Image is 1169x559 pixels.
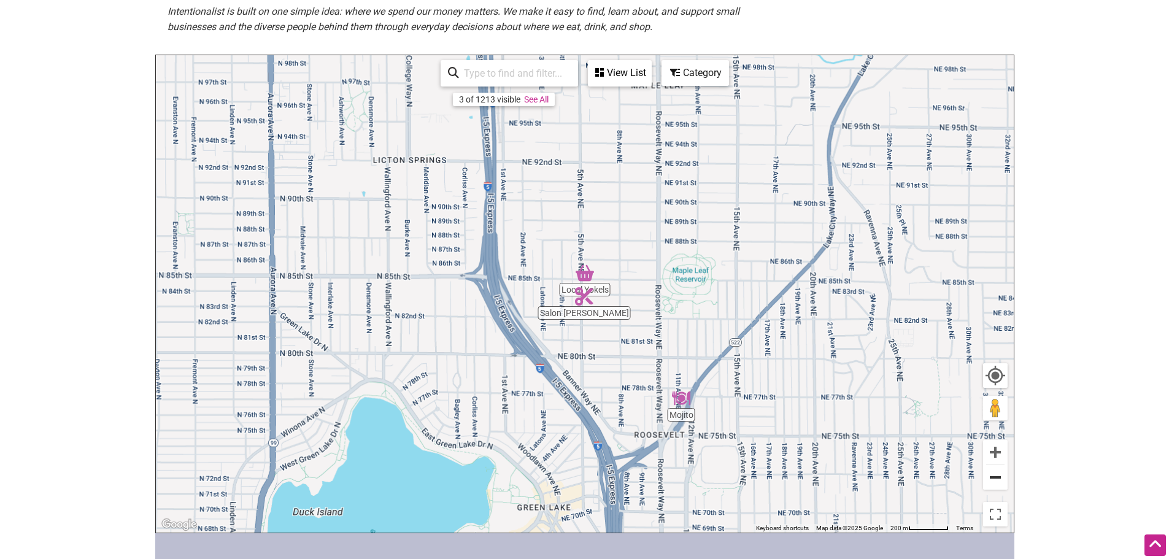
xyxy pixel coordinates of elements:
[887,524,952,533] button: Map Scale: 200 m per 62 pixels
[589,61,650,85] div: View List
[588,60,652,87] div: See a list of the visible businesses
[459,94,520,104] div: 3 of 1213 visible
[576,264,594,282] div: Local Yokels
[524,94,549,104] a: See All
[459,61,571,85] input: Type to find and filter...
[983,363,1008,388] button: Your Location
[168,6,739,33] em: Intentionalist is built on one simple idea: where we spend our money matters. We make it easy to ...
[816,525,883,531] span: Map data ©2025 Google
[663,61,728,85] div: Category
[983,440,1008,465] button: Zoom in
[983,396,1008,420] button: Drag Pegman onto the map to open Street View
[983,465,1008,490] button: Zoom out
[662,60,729,86] div: Filter by category
[1144,534,1166,556] div: Scroll Back to Top
[575,287,593,306] div: Salon Lejune
[982,501,1009,528] button: Toggle fullscreen view
[672,389,690,407] div: Mojito
[159,517,199,533] img: Google
[890,525,908,531] span: 200 m
[756,524,809,533] button: Keyboard shortcuts
[159,517,199,533] a: Open this area in Google Maps (opens a new window)
[956,525,973,531] a: Terms
[441,60,578,87] div: Type to search and filter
